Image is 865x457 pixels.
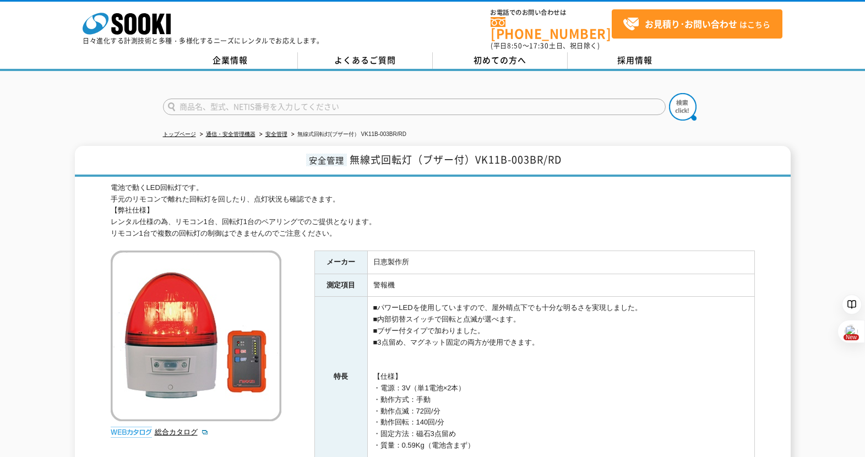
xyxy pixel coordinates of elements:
[645,17,737,30] strong: お見積り･お問い合わせ
[111,251,281,421] img: 無線式回転灯(ブザー付） VK11B-003BR/RD
[350,152,562,167] span: 無線式回転灯（ブザー付）VK11B-003BR/RD
[474,54,526,66] span: 初めての方へ
[507,41,523,51] span: 8:50
[669,93,697,121] img: btn_search.png
[433,52,568,69] a: 初めての方へ
[314,251,367,274] th: メーカー
[568,52,703,69] a: 採用情報
[289,129,406,140] li: 無線式回転灯(ブザー付） VK11B-003BR/RD
[298,52,433,69] a: よくあるご質問
[491,41,600,51] span: (平日 ～ 土日、祝日除く)
[612,9,782,39] a: お見積り･お問い合わせはこちら
[491,9,612,16] span: お電話でのお問い合わせは
[265,131,287,137] a: 安全管理
[163,99,666,115] input: 商品名、型式、NETIS番号を入力してください
[623,16,770,32] span: はこちら
[83,37,324,44] p: 日々進化する計測技術と多種・多様化するニーズにレンタルでお応えします。
[314,297,367,457] th: 特長
[163,52,298,69] a: 企業情報
[314,274,367,297] th: 測定項目
[111,427,152,438] img: webカタログ
[367,297,754,457] td: ■パワーLEDを使用していますので、屋外晴点下でも十分な明るさを実現しました。 ■内部切替スイッチで回転と点滅が選べます。 ■ブザー付タイプで加わりました。 ■3点留め、マグネット固定の両方が使...
[111,182,755,240] div: 電池で動くLED回転灯です。 手元のリモコンで離れた回転灯を回したり、点灯状況も確認できます。 【弊社仕様】 レンタル仕様の為、リモコン1台、回転灯1台のペアリングでのご提供となります。 リモコ...
[155,428,209,436] a: 総合カタログ
[367,251,754,274] td: 日恵製作所
[163,131,196,137] a: トップページ
[367,274,754,297] td: 警報機
[529,41,549,51] span: 17:30
[206,131,255,137] a: 通信・安全管理機器
[491,17,612,40] a: [PHONE_NUMBER]
[306,154,347,166] span: 安全管理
